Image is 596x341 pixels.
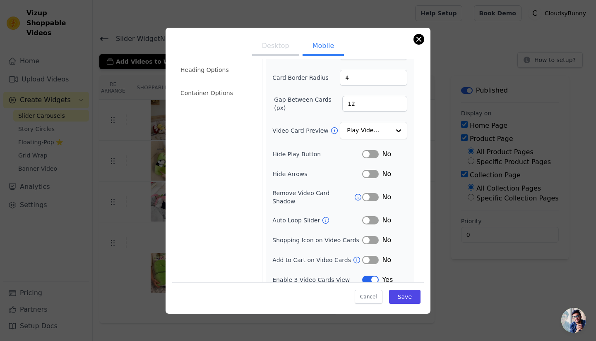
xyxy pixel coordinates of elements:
[175,62,257,78] li: Heading Options
[414,34,424,44] button: Close modal
[272,150,362,158] label: Hide Play Button
[272,216,322,224] label: Auto Loop Slider
[175,85,257,101] li: Container Options
[389,290,421,304] button: Save
[272,256,353,264] label: Add to Cart on Video Cards
[272,276,362,284] label: Enable 3 Video Cards View
[272,189,354,205] label: Remove Video Card Shadow
[382,255,391,265] span: No
[382,215,391,225] span: No
[272,74,329,82] label: Card Border Radius
[382,192,391,202] span: No
[355,290,382,304] button: Cancel
[382,149,391,159] span: No
[303,38,344,56] button: Mobile
[561,308,586,333] a: Open chat
[272,126,330,135] label: Video Card Preview
[382,275,393,285] span: Yes
[382,169,391,179] span: No
[252,38,299,56] button: Desktop
[382,235,391,245] span: No
[272,170,362,178] label: Hide Arrows
[274,95,342,112] label: Gap Between Cards (px)
[272,236,359,244] label: Shopping Icon on Video Cards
